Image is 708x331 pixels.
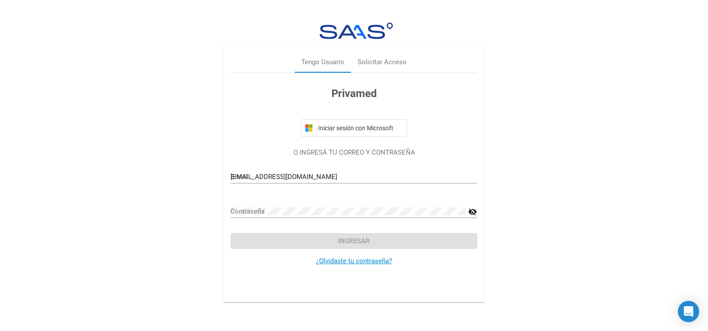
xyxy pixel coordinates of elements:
h3: Privamed [231,86,477,101]
button: Ingresar [231,233,477,249]
span: Ingresar [338,237,370,245]
div: Open Intercom Messenger [678,301,699,322]
div: Solicitar Acceso [358,57,407,67]
span: Iniciar sesión con Microsoft [316,125,403,132]
button: Iniciar sesión con Microsoft [301,119,407,137]
a: ¿Olvidaste tu contraseña? [316,257,392,265]
div: Tengo Usuario [301,57,344,67]
p: O INGRESÁ TU CORREO Y CONTRASEÑA [231,148,477,158]
mat-icon: visibility_off [468,206,477,217]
